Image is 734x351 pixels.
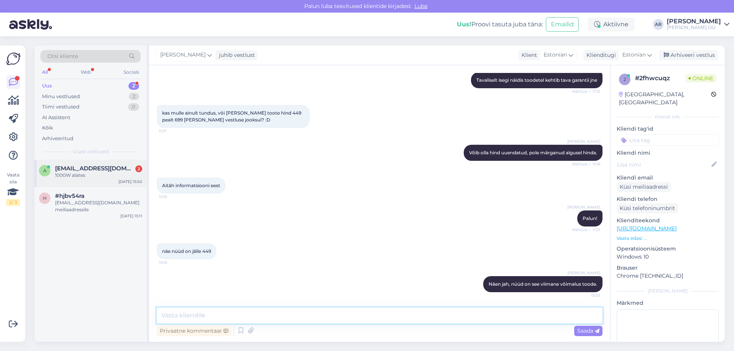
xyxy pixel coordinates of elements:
[42,93,80,100] div: Minu vestlused
[42,114,70,121] div: AI Assistent
[667,24,721,31] div: [PERSON_NAME] OÜ
[617,299,719,307] p: Märkmed
[42,135,73,142] div: Arhiveeritud
[659,50,718,60] div: Arhiveeri vestlus
[546,17,579,32] button: Emailid
[216,51,255,59] div: juhib vestlust
[667,18,721,24] div: [PERSON_NAME]
[489,281,597,287] span: Näen jah, nüüd on see viimane võimalus toode.
[6,199,20,206] div: 2 / 3
[79,67,93,77] div: Web
[577,327,599,334] span: Saada
[617,253,719,261] p: Windows 10
[6,171,20,206] div: Vaata siia
[617,113,719,120] div: Kliendi info
[73,148,109,155] span: Uued vestlused
[567,270,600,276] span: [PERSON_NAME]
[588,18,635,31] div: Aktiivne
[685,74,716,82] span: Online
[122,67,141,77] div: Socials
[624,76,626,82] span: 2
[622,51,646,59] span: Estonian
[43,168,47,173] span: a
[617,217,719,225] p: Klienditeekond
[120,213,142,219] div: [DATE] 15:11
[55,172,142,179] div: 1000W alates
[43,195,47,201] span: h
[157,326,231,336] div: Privaatne kommentaar
[119,179,142,184] div: [DATE] 15:50
[457,20,543,29] div: Proovi tasuta juba täna:
[135,165,142,172] div: 2
[162,183,220,188] span: Aitäh informatsiooni eest
[617,245,719,253] p: Operatsioonisüsteem
[159,194,188,200] span: 11:19
[617,149,719,157] p: Kliendi nimi
[128,103,139,111] div: 0
[160,51,206,59] span: [PERSON_NAME]
[55,192,84,199] span: #hjbv54ra
[635,74,685,83] div: # 2fhwcuqz
[583,51,616,59] div: Klienditugi
[55,165,135,172] span: aevastaja30@gmail.com
[617,272,719,280] p: Chrome [TECHNICAL_ID]
[159,260,188,265] span: 15:51
[42,103,80,111] div: Tiimi vestlused
[42,124,53,132] div: Kõik
[129,93,139,100] div: 2
[572,293,600,298] span: 15:53
[469,150,597,155] span: Võib olla hind uuendatud, pole märganud algusel hinda.
[518,51,537,59] div: Klient
[617,182,671,192] div: Küsi meiliaadressi
[41,67,49,77] div: All
[667,18,729,31] a: [PERSON_NAME][PERSON_NAME] OÜ
[617,195,719,203] p: Kliendi telefon
[544,51,567,59] span: Estonian
[572,161,600,167] span: Nähtud ✓ 11:18
[617,125,719,133] p: Kliendi tag'id
[617,134,719,146] input: Lisa tag
[572,227,600,233] span: Nähtud ✓ 11:21
[653,19,664,30] div: AR
[617,264,719,272] p: Brauser
[567,204,600,210] span: [PERSON_NAME]
[617,225,677,232] a: [URL][DOMAIN_NAME]
[583,215,597,221] span: Palun!
[572,89,600,94] span: Nähtud ✓ 11:15
[162,110,302,123] span: kas mulle ainult tundus, või [PERSON_NAME] toote hind 449 pealt 699 [PERSON_NAME] vestluse jooksu...
[617,288,719,294] div: [PERSON_NAME]
[617,203,678,214] div: Küsi telefoninumbrit
[412,3,430,10] span: Luba
[619,91,711,107] div: [GEOGRAPHIC_DATA], [GEOGRAPHIC_DATA]
[617,235,719,242] p: Vaata edasi ...
[159,128,188,134] span: 11:17
[6,52,21,66] img: Askly Logo
[128,82,139,90] div: 2
[617,160,710,169] input: Lisa nimi
[457,21,471,28] b: Uus!
[47,52,78,60] span: Otsi kliente
[567,139,600,144] span: [PERSON_NAME]
[162,248,211,254] span: näe nüüd on jälle 449
[42,82,52,90] div: Uus
[617,174,719,182] p: Kliendi email
[55,199,142,213] div: [EMAIL_ADDRESS][DOMAIN_NAME] meiliaadressile
[476,77,597,83] span: Tavaliselt isegi näidis toodetel kehtib tava garantii jne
